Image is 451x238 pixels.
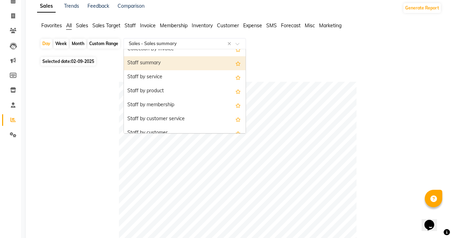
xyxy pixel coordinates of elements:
span: Add this report to Favorites List [235,87,241,95]
div: Collection By Invoice [124,42,246,56]
span: Favorites [41,22,62,29]
span: Staff [125,22,136,29]
span: Add this report to Favorites List [235,101,241,109]
span: Sales Target [92,22,120,29]
span: SMS [266,22,277,29]
span: Selected date: [41,57,96,66]
span: Forecast [281,22,301,29]
span: 02-09-2025 [71,59,94,64]
div: Staff by membership [124,98,246,112]
span: Add this report to Favorites List [235,129,241,137]
span: Add this report to Favorites List [235,73,241,81]
ng-dropdown-panel: Options list [124,49,246,134]
span: Marketing [319,22,341,29]
span: Add this report to Favorites List [235,59,241,67]
span: Clear all [227,40,233,48]
span: Membership [160,22,188,29]
span: Invoice [140,22,156,29]
div: Week [54,39,69,49]
span: Sales [76,22,88,29]
a: Trends [64,3,79,9]
a: Feedback [87,3,109,9]
div: Staff summary [124,56,246,70]
div: Custom Range [87,39,120,49]
div: Staff by customer [124,126,246,140]
div: Staff by product [124,84,246,98]
div: Staff by customer service [124,112,246,126]
button: Generate Report [403,3,441,13]
span: Inventory [192,22,213,29]
span: Misc [305,22,315,29]
span: Add this report to Favorites List [235,115,241,123]
span: Add this report to Favorites List [235,45,241,53]
iframe: chat widget [422,210,444,231]
a: Comparison [118,3,145,9]
span: All [66,22,72,29]
span: Customer [217,22,239,29]
span: Expense [243,22,262,29]
div: Staff by service [124,70,246,84]
div: Month [70,39,86,49]
div: Day [41,39,52,49]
